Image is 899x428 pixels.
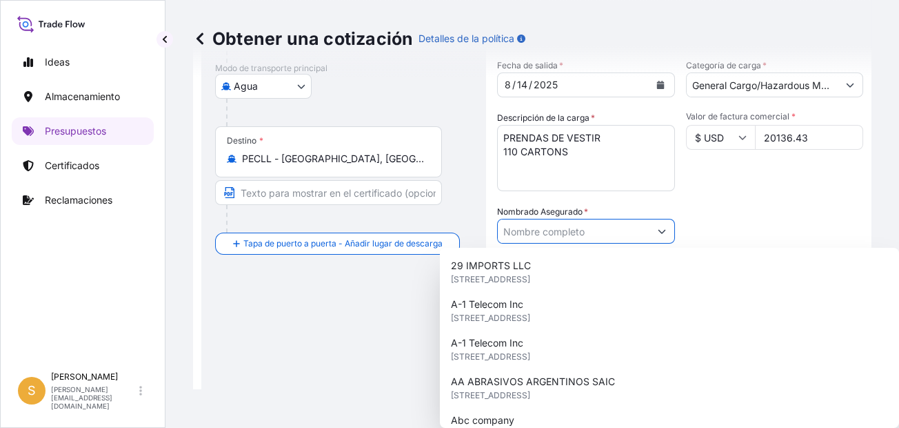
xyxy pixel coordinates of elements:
[503,77,512,93] div: mes
[451,336,523,350] span: A-1 Telecom Inc
[215,74,312,99] button: Seleccionar transporte
[451,389,530,402] span: [STREET_ADDRESS]
[243,237,443,251] span: Tapa de puerto a puerta - Añadir lugar de descarga
[529,77,532,93] div: /
[497,206,583,217] font: Nombrado Asegurado
[242,152,425,166] input: Destino
[755,125,864,150] input: Tipo de importe
[215,180,442,205] input: Texto que aparecerá en el certificado
[512,77,516,93] div: /
[451,273,530,286] span: [STREET_ADDRESS]
[234,79,258,93] span: Agua
[516,77,529,93] div: día
[451,298,523,311] span: A-1 Telecom Inc
[686,111,789,121] font: Valor de factura comercial
[451,350,530,364] span: [STREET_ADDRESS]
[451,259,531,273] span: 29 IMPORTS LLC
[838,72,862,97] button: Mostrar sugerencias
[51,385,137,410] p: [PERSON_NAME][EMAIL_ADDRESS][DOMAIN_NAME]
[687,72,838,97] input: Seleccione un tipo de mercancía
[451,414,514,427] span: Abc company
[418,32,514,46] p: Detalles de la política
[45,55,70,69] p: Ideas
[45,193,112,207] p: Reclamaciones
[498,219,649,244] input: Nombre completo
[227,135,256,146] font: Destino
[51,371,137,382] p: [PERSON_NAME]
[45,124,106,138] p: Presupuestos
[45,90,120,104] p: Almacenamiento
[649,219,674,244] button: Mostrar sugerencias
[45,159,99,173] p: Certificados
[497,113,589,123] font: Descripción de la carga
[649,74,671,96] button: Calendario
[28,384,36,398] span: S
[451,311,530,325] span: [STREET_ADDRESS]
[532,77,559,93] div: año
[212,28,413,50] font: Obtener una cotización
[451,375,615,389] span: AA ABRASIVOS ARGENTINOS SAIC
